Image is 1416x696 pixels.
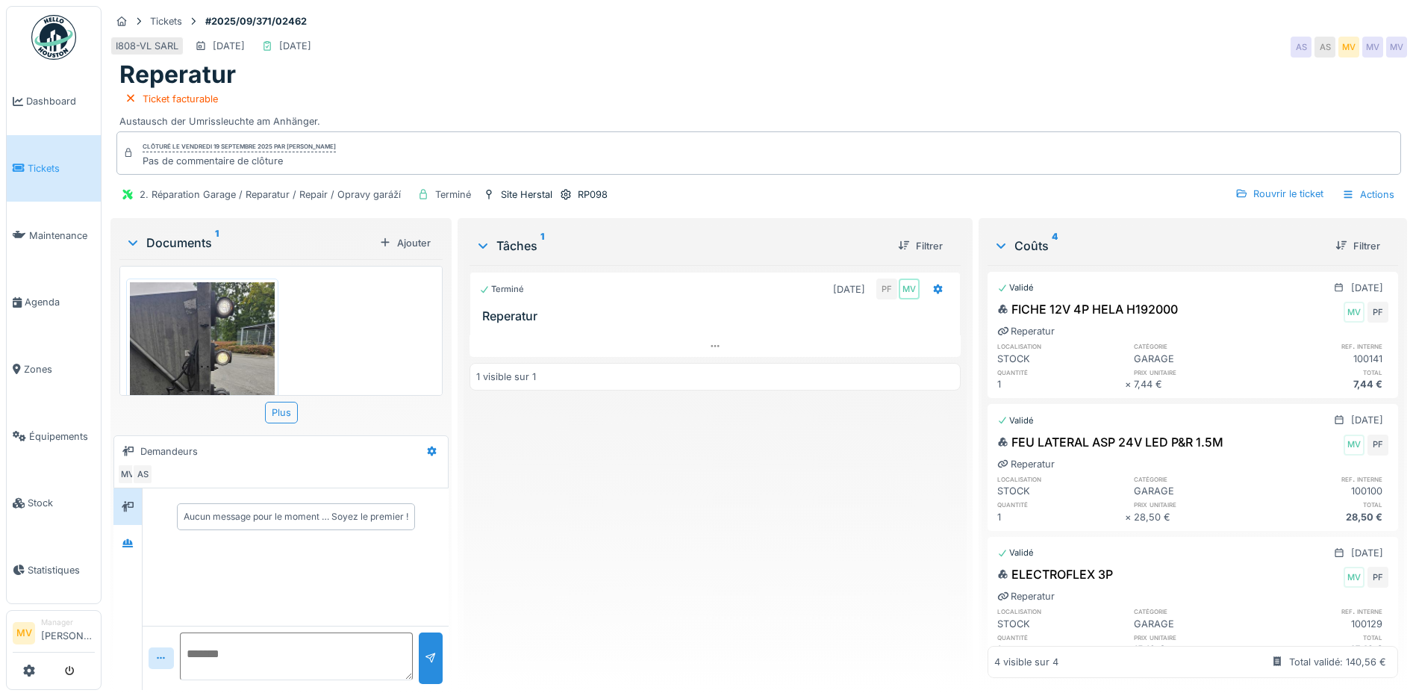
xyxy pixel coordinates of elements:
span: Équipements [29,429,95,444]
span: Zones [24,362,95,376]
div: MV [1386,37,1407,58]
div: GARAGE [1134,484,1261,498]
h6: prix unitaire [1134,367,1261,377]
sup: 1 [215,234,219,252]
div: MV [117,464,138,485]
div: 28,50 € [1261,510,1388,524]
div: 1 [997,377,1124,391]
div: Plus [265,402,298,423]
h6: quantité [997,367,1124,377]
div: 28,50 € [1134,510,1261,524]
div: Pas de commentaire de clôture [143,154,336,168]
div: [DATE] [1351,281,1383,295]
div: Tickets [150,14,182,28]
div: Documents [125,234,373,252]
h1: Reperatur [119,60,236,89]
span: Stock [28,496,95,510]
div: I808-VL SARL [116,39,178,53]
div: MV [899,279,920,299]
h6: catégorie [1134,341,1261,351]
a: Stock [7,470,101,537]
div: Filtrer [892,236,949,256]
a: Dashboard [7,68,101,135]
a: Zones [7,336,101,403]
div: RP098 [578,187,608,202]
div: Validé [997,547,1034,559]
div: × [1125,642,1135,656]
h6: quantité [997,500,1124,509]
div: 15,12 € [1261,642,1388,656]
div: STOCK [997,617,1124,631]
div: Austausch der Umrissleuchte am Anhänger. [119,90,1398,128]
div: [DATE] [279,39,311,53]
h6: total [1261,367,1388,377]
div: Manager [41,617,95,628]
div: STOCK [997,352,1124,366]
img: glw6xfzmgqy8dz2ajdj5r5wuzshj [130,282,275,475]
img: Badge_color-CXgf-gQk.svg [31,15,76,60]
div: Coûts [994,237,1323,255]
div: MV [1344,302,1364,323]
div: [DATE] [833,282,865,296]
div: 7,44 € [1134,377,1261,391]
a: Maintenance [7,202,101,269]
div: Ticket facturable [143,92,218,106]
div: Filtrer [1329,236,1386,256]
div: Validé [997,282,1034,294]
h6: ref. interne [1261,341,1388,351]
div: [DATE] [1351,546,1383,560]
a: Équipements [7,403,101,470]
div: AS [132,464,153,485]
div: 100100 [1261,484,1388,498]
div: Actions [1335,184,1401,205]
h6: total [1261,633,1388,642]
div: AS [1314,37,1335,58]
h6: ref. interne [1261,606,1388,616]
sup: 1 [540,237,544,255]
div: FICHE 12V 4P HELA H192000 [997,300,1178,318]
div: 2. Réparation Garage / Reparatur / Repair / Opravy garáží [140,187,401,202]
div: AS [1291,37,1311,58]
div: PF [1367,435,1388,456]
div: 100141 [1261,352,1388,366]
div: MV [1344,567,1364,588]
div: Total validé: 140,56 € [1289,655,1386,669]
div: ELECTROFLEX 3P [997,565,1113,583]
div: GARAGE [1134,352,1261,366]
h6: localisation [997,474,1124,484]
div: GARAGE [1134,617,1261,631]
div: Site Herstal [501,187,552,202]
li: [PERSON_NAME] [41,617,95,649]
div: 4 visible sur 4 [994,655,1058,669]
div: Reperatur [997,457,1055,471]
div: 100129 [1261,617,1388,631]
div: × [1125,510,1135,524]
div: MV [1344,435,1364,456]
span: Statistiques [28,563,95,577]
h6: prix unitaire [1134,633,1261,642]
div: Terminé [479,283,524,296]
div: 7,44 € [1261,377,1388,391]
div: Tâches [475,237,886,255]
div: Reperatur [997,324,1055,338]
div: STOCK [997,484,1124,498]
div: [DATE] [1351,413,1383,427]
div: Reperatur [997,589,1055,603]
div: Ajouter [373,233,437,253]
div: Demandeurs [140,444,198,459]
div: PF [1367,567,1388,588]
span: Agenda [25,295,95,309]
div: [DATE] [213,39,245,53]
div: Terminé [435,187,471,202]
span: Tickets [28,161,95,175]
div: × [1125,377,1135,391]
div: PF [876,279,897,299]
h6: catégorie [1134,606,1261,616]
sup: 4 [1052,237,1058,255]
h6: prix unitaire [1134,500,1261,509]
h6: catégorie [1134,474,1261,484]
div: 1 [997,510,1124,524]
h6: ref. interne [1261,474,1388,484]
div: FEU LATERAL ASP 24V LED P&R 1.5M [997,433,1223,451]
span: Maintenance [29,229,95,243]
